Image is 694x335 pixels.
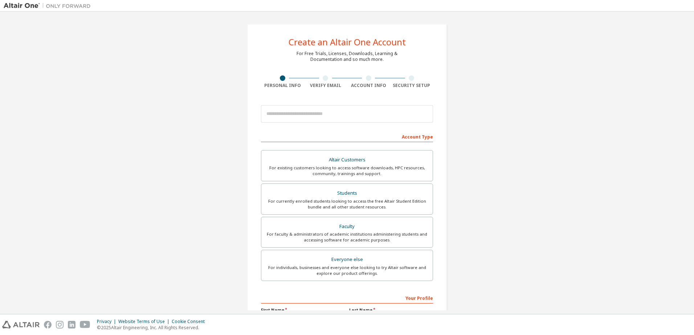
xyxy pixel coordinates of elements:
div: Create an Altair One Account [289,38,406,46]
div: Altair Customers [266,155,428,165]
div: Website Terms of Use [118,319,172,324]
p: © 2025 Altair Engineering, Inc. All Rights Reserved. [97,324,209,331]
img: instagram.svg [56,321,64,328]
div: Students [266,188,428,198]
div: Account Info [347,83,390,88]
div: For currently enrolled students looking to access the free Altair Student Edition bundle and all ... [266,198,428,210]
div: Faculty [266,222,428,232]
img: facebook.svg [44,321,52,328]
div: Your Profile [261,292,433,303]
div: For Free Trials, Licenses, Downloads, Learning & Documentation and so much more. [297,51,397,62]
img: youtube.svg [80,321,90,328]
div: Personal Info [261,83,304,88]
div: For individuals, businesses and everyone else looking to try Altair software and explore our prod... [266,265,428,276]
div: Privacy [97,319,118,324]
div: Account Type [261,131,433,142]
img: altair_logo.svg [2,321,40,328]
div: For existing customers looking to access software downloads, HPC resources, community, trainings ... [266,165,428,177]
img: linkedin.svg [68,321,75,328]
div: Everyone else [266,255,428,265]
div: Cookie Consent [172,319,209,324]
label: First Name [261,307,345,313]
div: For faculty & administrators of academic institutions administering students and accessing softwa... [266,231,428,243]
div: Security Setup [390,83,433,88]
label: Last Name [349,307,433,313]
img: Altair One [4,2,94,9]
div: Verify Email [304,83,347,88]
